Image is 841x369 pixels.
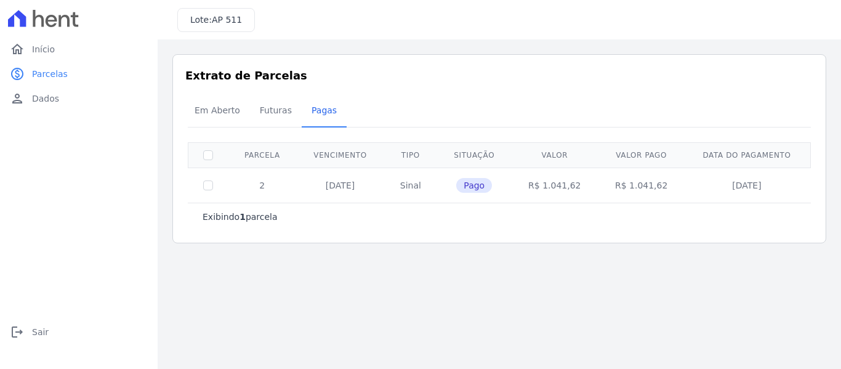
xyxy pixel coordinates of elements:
[228,142,297,168] th: Parcela
[598,168,685,203] td: R$ 1.041,62
[598,142,685,168] th: Valor pago
[437,142,511,168] th: Situação
[685,142,809,168] th: Data do pagamento
[185,67,813,84] h3: Extrato de Parcelas
[239,212,246,222] b: 1
[190,14,242,26] h3: Lote:
[304,98,344,123] span: Pagas
[10,325,25,339] i: logout
[203,211,278,223] p: Exibindo parcela
[297,168,384,203] td: [DATE]
[32,326,49,338] span: Sair
[685,168,809,203] td: [DATE]
[10,91,25,106] i: person
[10,42,25,57] i: home
[384,142,437,168] th: Tipo
[10,67,25,81] i: paid
[302,95,347,128] a: Pagas
[187,98,247,123] span: Em Aberto
[228,168,297,203] td: 2
[212,15,242,25] span: AP 511
[5,320,153,344] a: logoutSair
[250,95,302,128] a: Futuras
[5,86,153,111] a: personDados
[203,180,213,190] input: Só é possível selecionar pagamentos em aberto
[252,98,299,123] span: Futuras
[511,168,598,203] td: R$ 1.041,62
[511,142,598,168] th: Valor
[5,62,153,86] a: paidParcelas
[32,68,68,80] span: Parcelas
[32,43,55,55] span: Início
[456,178,492,193] span: Pago
[297,142,384,168] th: Vencimento
[5,37,153,62] a: homeInício
[185,95,250,128] a: Em Aberto
[32,92,59,105] span: Dados
[384,168,437,203] td: Sinal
